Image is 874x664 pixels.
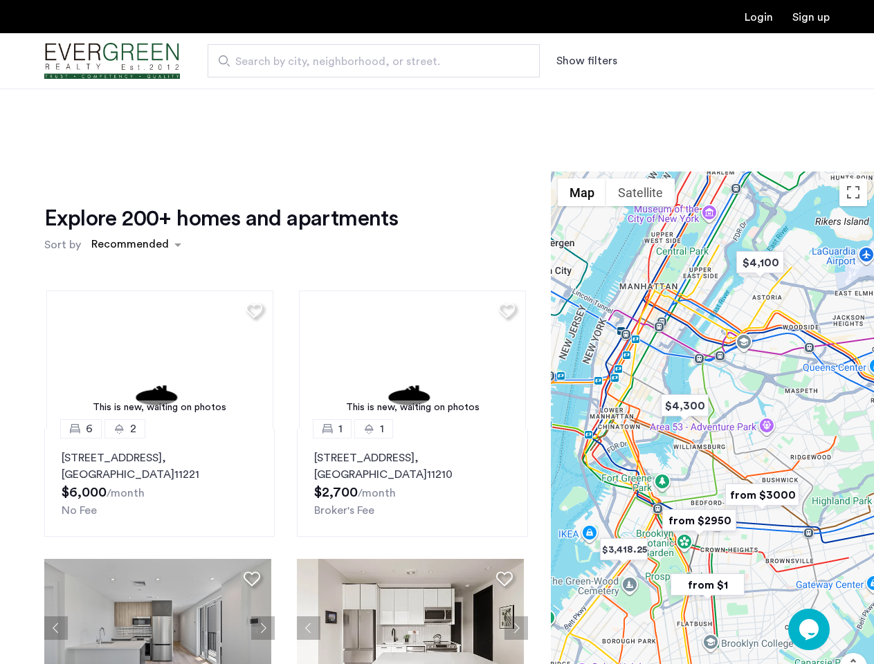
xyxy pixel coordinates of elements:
sub: /month [358,488,396,499]
img: 1.gif [299,290,526,429]
span: $6,000 [62,486,107,499]
button: Previous apartment [44,616,68,640]
a: This is new, waiting on photos [299,290,526,429]
span: Search by city, neighborhood, or street. [235,53,501,70]
button: Show street map [558,178,606,206]
span: 1 [380,421,384,437]
span: 1 [338,421,343,437]
div: from $3000 [720,479,805,510]
div: Recommended [89,236,169,256]
a: Login [745,12,773,23]
div: $4,100 [731,247,790,278]
span: 2 [130,421,136,437]
label: Sort by [44,237,81,253]
a: 62[STREET_ADDRESS], [GEOGRAPHIC_DATA]11221No Fee [44,429,275,537]
div: $4,300 [655,390,714,421]
button: Next apartment [504,616,528,640]
button: Previous apartment [297,616,320,640]
span: Broker's Fee [314,505,374,516]
span: $2,700 [314,486,358,499]
div: from $1 [665,569,750,600]
a: 11[STREET_ADDRESS], [GEOGRAPHIC_DATA]11210Broker's Fee [297,429,527,537]
img: logo [44,35,180,87]
div: This is new, waiting on photos [53,400,266,415]
span: 6 [86,421,93,437]
span: No Fee [62,505,97,516]
a: Cazamio Logo [44,35,180,87]
ng-select: sort-apartment [84,232,188,257]
iframe: chat widget [788,609,832,650]
img: 1.gif [46,290,273,429]
button: Next apartment [251,616,275,640]
a: Registration [792,12,830,23]
p: [STREET_ADDRESS] 11210 [314,450,510,483]
p: [STREET_ADDRESS] 11221 [62,450,257,483]
sub: /month [107,488,145,499]
a: This is new, waiting on photos [46,290,273,429]
div: from $2950 [657,505,742,536]
div: This is new, waiting on photos [306,400,519,415]
button: Show or hide filters [556,53,617,69]
button: Show satellite imagery [606,178,675,206]
button: Toggle fullscreen view [839,178,867,206]
h1: Explore 200+ homes and apartments [44,205,398,232]
input: Apartment Search [208,44,540,77]
div: $3,418.25 [594,534,653,565]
